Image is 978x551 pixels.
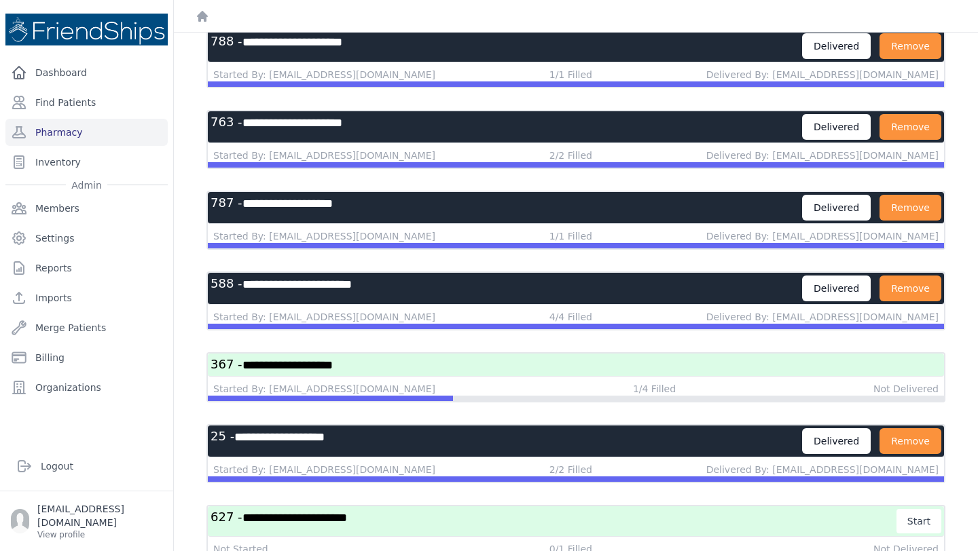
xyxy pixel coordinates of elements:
div: 1/1 Filled [549,68,592,81]
div: Delivered By: [EMAIL_ADDRESS][DOMAIN_NAME] [706,149,939,162]
button: Remove [880,114,941,140]
a: Dashboard [5,59,168,86]
button: Remove [880,275,941,301]
a: Merge Patients [5,314,168,341]
a: Billing [5,344,168,371]
div: Started By: [EMAIL_ADDRESS][DOMAIN_NAME] [213,382,435,396]
div: Delivered By: [EMAIL_ADDRESS][DOMAIN_NAME] [706,310,939,324]
button: Remove [880,428,941,454]
h3: 763 - [211,114,802,140]
div: Delivered [802,428,871,454]
a: Logout [11,453,162,480]
h3: 588 - [211,275,802,301]
span: Admin [66,178,107,192]
a: Reports [5,254,168,282]
div: Started By: [EMAIL_ADDRESS][DOMAIN_NAME] [213,463,435,476]
a: Settings [5,225,168,252]
a: Inventory [5,149,168,176]
a: Pharmacy [5,119,168,146]
a: Imports [5,284,168,311]
div: Delivered By: [EMAIL_ADDRESS][DOMAIN_NAME] [706,68,939,81]
div: 4/4 Filled [549,310,592,324]
h3: 627 - [211,509,897,533]
a: Members [5,195,168,222]
div: Delivered [802,114,871,140]
a: Find Patients [5,89,168,116]
h3: 25 - [211,428,802,454]
p: View profile [37,529,162,540]
div: Delivered By: [EMAIL_ADDRESS][DOMAIN_NAME] [706,229,939,243]
div: Not Delivered [873,382,939,396]
button: Remove [880,33,941,59]
h3: 367 - [211,356,941,373]
div: Started By: [EMAIL_ADDRESS][DOMAIN_NAME] [213,310,435,324]
div: 1/1 Filled [549,229,592,243]
div: 2/2 Filled [549,463,592,476]
p: [EMAIL_ADDRESS][DOMAIN_NAME] [37,502,162,529]
div: Delivered By: [EMAIL_ADDRESS][DOMAIN_NAME] [706,463,939,476]
h3: 788 - [211,33,802,59]
div: Delivered [802,195,871,221]
div: 1/4 Filled [633,382,676,396]
a: [EMAIL_ADDRESS][DOMAIN_NAME] View profile [11,502,162,540]
div: Started By: [EMAIL_ADDRESS][DOMAIN_NAME] [213,68,435,81]
div: Started By: [EMAIL_ADDRESS][DOMAIN_NAME] [213,229,435,243]
div: Delivered [802,33,871,59]
div: Started By: [EMAIL_ADDRESS][DOMAIN_NAME] [213,149,435,162]
button: Remove [880,195,941,221]
img: Medical Missions EMR [5,14,168,45]
div: Delivered [802,275,871,301]
a: Organizations [5,374,168,401]
h3: 787 - [211,195,802,221]
button: Start [896,509,941,533]
div: 2/2 Filled [549,149,592,162]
